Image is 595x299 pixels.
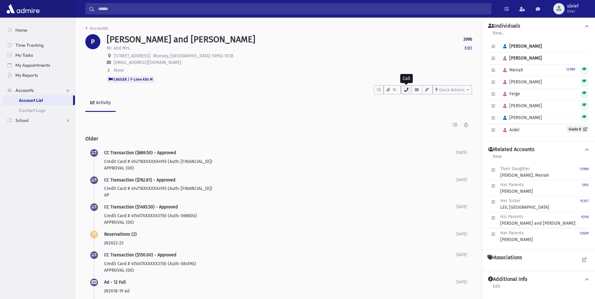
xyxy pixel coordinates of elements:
[456,150,467,155] span: [DATE]
[500,91,520,97] span: Feige
[500,166,530,171] span: Their Daughter
[500,182,524,187] span: Her Parents
[500,214,523,219] span: His Parents
[104,204,178,210] span: CC Transaction ($1493.50) - Approved
[582,183,589,187] small: 2951
[487,146,590,153] button: Related Accounts
[104,240,456,246] p: JN2022-23
[580,231,589,235] small: 12609
[107,34,255,45] h1: [PERSON_NAME] and [PERSON_NAME]
[15,87,34,93] span: Accounts
[500,44,542,49] span: [PERSON_NAME]
[492,29,505,41] a: New...
[433,85,472,94] button: Quick Actions
[114,53,151,59] span: [STREET_ADDRESS]
[400,74,413,83] div: Call
[580,199,589,203] small: 15357
[488,276,527,283] h4: Additional Info
[153,53,233,59] span: Monsey, [GEOGRAPHIC_DATA] 10952-1038
[580,230,589,243] a: 12609
[104,158,456,165] p: Credit Card # 414718XXXXXX4193 (Auth: [FINANCIAL_ID])
[95,100,111,105] div: Activity
[567,4,579,9] span: sbrief
[94,3,491,14] input: Search
[488,146,534,153] h4: Related Accounts
[566,66,575,72] a: 12989
[104,252,176,258] span: CC Transaction ($150.00) - Approved
[3,115,75,125] a: School
[567,126,589,132] a: Grade 8
[581,213,589,227] a: 9290
[104,192,456,198] p: AP
[580,197,589,211] a: 15357
[488,23,520,29] h4: Individuals
[85,26,108,31] a: Accounts
[456,205,467,209] span: [DATE]
[580,167,589,171] small: 12989
[492,283,501,294] a: Edit
[104,288,456,294] p: JN2018-19 ad
[492,153,502,164] a: New
[104,280,126,285] span: Ad - 12 Full
[114,68,124,73] span: More
[487,276,590,283] button: Additional Info
[107,45,130,51] p: Mr. and Mrs.
[3,50,75,60] a: My Tasks
[500,79,542,85] span: [PERSON_NAME]
[85,94,116,112] a: Activity
[500,181,533,195] div: [PERSON_NAME]
[500,67,523,73] span: Meirah
[463,36,472,43] strong: 3996
[3,60,75,70] a: My Appointments
[15,52,33,58] span: My Tasks
[15,72,38,78] span: My Reports
[15,62,50,68] span: My Appointments
[456,280,467,284] span: [DATE]
[500,55,542,61] span: [PERSON_NAME]
[104,212,456,219] p: Credit Card # 415417XXXXXX3150 (Auth: 06680G)
[500,115,542,120] span: [PERSON_NAME]
[85,34,100,49] div: P
[104,232,137,237] span: Reservations (2)
[3,105,75,115] a: Contact Logs
[85,131,472,147] h2: Older
[582,181,589,195] a: 2951
[487,23,590,29] button: Individuals
[19,97,43,103] span: Account List
[104,165,456,171] p: APPROVAL (00)
[3,95,73,105] a: Account List
[500,197,549,211] div: LEV, [GEOGRAPHIC_DATA]
[107,67,125,74] button: More
[500,165,549,179] div: [PERSON_NAME], Meirah
[580,165,589,179] a: 12989
[5,3,41,15] img: AdmirePro
[500,127,519,133] span: Aidel
[500,230,524,236] span: Her Parents
[500,198,520,203] span: Her Sister
[114,60,181,65] span: [EMAIL_ADDRESS][DOMAIN_NAME]
[456,178,467,182] span: [DATE]
[500,103,542,108] span: [PERSON_NAME]
[15,42,44,48] span: Time Tracking
[384,85,401,94] button: 16
[15,118,29,123] span: School
[500,213,576,227] div: [PERSON_NAME] and [PERSON_NAME]
[107,76,155,82] span: FLAGS:ER / F-Lime Kiln M
[465,45,472,51] a: Edit
[104,185,456,192] p: Credit Card # 414718XXXXXX4193 (Auth: [FINANCIAL_ID])
[15,27,27,33] span: Home
[19,108,45,113] span: Contact Logs
[439,87,465,92] span: Quick Actions
[104,267,456,274] p: APPROVAL (00)
[3,40,75,50] a: Time Tracking
[104,260,456,267] p: Credit Card # 415417XXXXXX3150 (Auth: 08419G)
[567,9,579,14] span: User
[85,25,108,34] nav: breadcrumb
[456,253,467,257] span: [DATE]
[581,215,589,219] small: 9290
[487,254,522,261] h4: Associations
[391,87,398,93] span: 16
[456,232,467,236] span: [DATE]
[500,230,533,243] div: [PERSON_NAME]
